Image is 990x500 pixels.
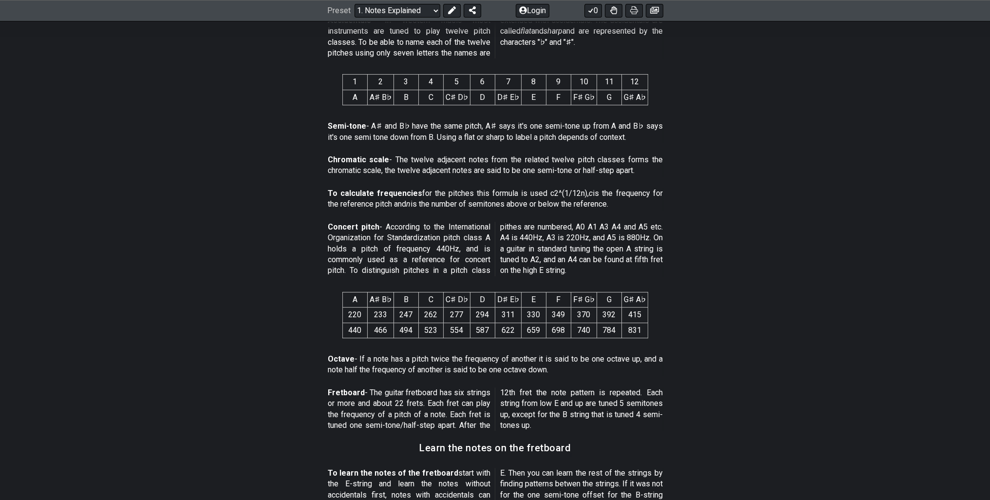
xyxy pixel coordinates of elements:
td: 587 [470,323,495,338]
p: - The twelve adjacent notes from the related twelve pitch classes forms the chromatic scale, the ... [328,154,663,176]
td: 466 [367,323,393,338]
td: 349 [546,308,571,323]
em: flat [521,26,531,36]
button: Login [516,4,549,18]
th: 4 [418,75,443,90]
strong: To calculate frequencies [328,189,422,198]
th: 10 [571,75,597,90]
td: F♯ G♭ [571,90,597,105]
th: 6 [470,75,495,90]
td: 277 [443,308,470,323]
strong: Fretboard [328,388,365,397]
strong: Concert pitch [328,222,379,231]
th: F [546,292,571,307]
th: 9 [546,75,571,90]
td: A [342,90,367,105]
td: 554 [443,323,470,338]
th: C [418,292,443,307]
td: 523 [418,323,443,338]
strong: To learn the notes of the fretboard [328,468,459,478]
th: 11 [597,75,621,90]
td: 220 [342,308,367,323]
td: E [521,90,546,105]
td: 392 [597,308,621,323]
td: 831 [621,323,648,338]
td: 784 [597,323,621,338]
p: for the pitches this formula is used c2^(1/12n), is the frequency for the reference pitch and is ... [328,188,663,210]
td: D [470,90,495,105]
button: Toggle Dexterity for all fretkits [605,4,622,18]
th: 5 [443,75,470,90]
th: 1 [342,75,367,90]
th: A♯ B♭ [367,292,393,307]
td: 494 [393,323,418,338]
p: - In western music most instruments are tuned to play twelve pitch classes. To be able to name ea... [328,15,663,59]
p: - If a note has a pitch twice the frequency of another it is said to be one octave up, and a note... [328,354,663,376]
em: c [589,189,593,198]
td: 294 [470,308,495,323]
th: D [470,292,495,307]
th: G [597,292,621,307]
em: n [406,199,411,209]
td: F [546,90,571,105]
th: B [393,292,418,307]
td: 330 [521,308,546,323]
td: A♯ B♭ [367,90,393,105]
td: 233 [367,308,393,323]
h3: Learn the notes on the fretboard [419,442,571,453]
th: C♯ D♭ [443,292,470,307]
td: 247 [393,308,418,323]
em: sharp [543,26,562,36]
button: Edit Preset [443,4,461,18]
select: Preset [355,4,440,18]
td: 622 [495,323,521,338]
th: 3 [393,75,418,90]
p: - The guitar fretboard has six strings or more and about 22 frets. Each fret can play the frequen... [328,387,663,431]
button: 0 [584,4,602,18]
th: 7 [495,75,521,90]
button: Print [625,4,643,18]
p: - A♯ and B♭ have the same pitch, A♯ says it's one semi-tone up from A and B♭ says it's one semi t... [328,121,663,143]
td: G [597,90,621,105]
th: D♯ E♭ [495,292,521,307]
button: Create image [646,4,663,18]
td: C♯ D♭ [443,90,470,105]
th: E [521,292,546,307]
td: D♯ E♭ [495,90,521,105]
strong: Octave [328,354,355,364]
button: Share Preset [464,4,481,18]
span: Preset [327,6,351,16]
th: 12 [621,75,648,90]
td: 740 [571,323,597,338]
strong: Semi-tone [328,121,366,131]
th: G♯ A♭ [621,292,648,307]
td: 659 [521,323,546,338]
td: 415 [621,308,648,323]
th: A [342,292,367,307]
td: 311 [495,308,521,323]
td: 262 [418,308,443,323]
th: F♯ G♭ [571,292,597,307]
th: 2 [367,75,393,90]
td: C [418,90,443,105]
td: 440 [342,323,367,338]
th: 8 [521,75,546,90]
strong: Accidentals [328,16,371,25]
td: G♯ A♭ [621,90,648,105]
p: - According to the International Organization for Standardization pitch class A holds a pitch of ... [328,222,663,276]
td: B [393,90,418,105]
td: 698 [546,323,571,338]
strong: Chromatic scale [328,155,390,164]
td: 370 [571,308,597,323]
